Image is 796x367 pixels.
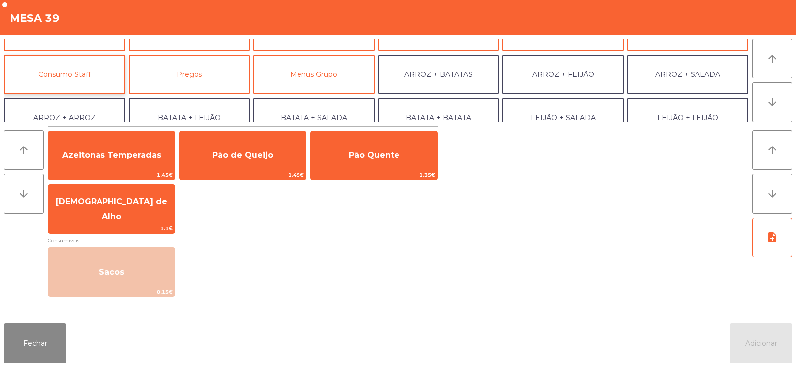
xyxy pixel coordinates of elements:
[129,98,250,138] button: BATATA + FEIJÃO
[48,224,175,233] span: 1.1€
[4,98,125,138] button: ARROZ + ARROZ
[502,98,624,138] button: FEIJÃO + SALADA
[62,150,161,160] span: Azeitonas Temperadas
[212,150,273,160] span: Pão de Queijo
[766,144,778,156] i: arrow_upward
[18,144,30,156] i: arrow_upward
[4,323,66,363] button: Fechar
[253,55,375,94] button: Menus Grupo
[10,11,60,26] h4: Mesa 39
[180,170,306,180] span: 1.45€
[502,55,624,94] button: ARROZ + FEIJÃO
[4,174,44,214] button: arrow_downward
[48,170,175,180] span: 1.45€
[752,39,792,78] button: arrow_upward
[752,218,792,257] button: note_add
[378,98,499,138] button: BATATA + BATATA
[99,267,124,277] span: Sacos
[766,96,778,108] i: arrow_downward
[752,130,792,170] button: arrow_upward
[627,98,749,138] button: FEIJÃO + FEIJÃO
[627,55,749,94] button: ARROZ + SALADA
[129,55,250,94] button: Pregos
[311,170,437,180] span: 1.35€
[4,130,44,170] button: arrow_upward
[48,287,175,296] span: 0.15€
[752,82,792,122] button: arrow_downward
[18,188,30,200] i: arrow_downward
[752,174,792,214] button: arrow_downward
[766,188,778,200] i: arrow_downward
[349,150,399,160] span: Pão Quente
[766,53,778,65] i: arrow_upward
[56,197,167,221] span: [DEMOGRAPHIC_DATA] de Alho
[4,55,125,94] button: Consumo Staff
[48,236,438,245] span: Consumiveis
[253,98,375,138] button: BATATA + SALADA
[378,55,499,94] button: ARROZ + BATATAS
[766,231,778,243] i: note_add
